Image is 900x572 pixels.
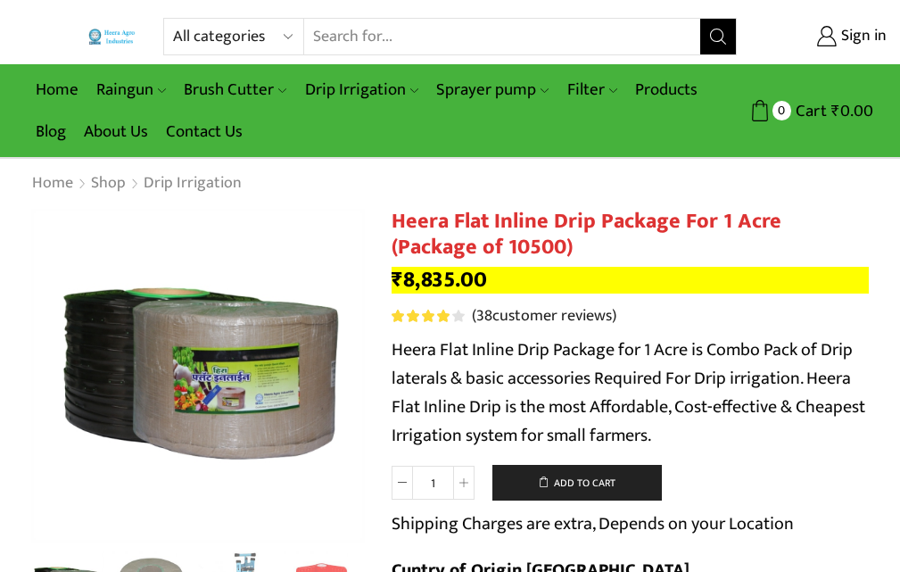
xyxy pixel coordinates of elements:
[31,172,243,195] nav: Breadcrumb
[392,261,403,298] span: ₹
[175,69,295,111] a: Brush Cutter
[392,510,794,538] p: Shipping Charges are extra, Depends on your Location
[27,111,75,153] a: Blog
[143,172,243,195] a: Drip Irrigation
[296,69,427,111] a: Drip Irrigation
[626,69,706,111] a: Products
[392,336,870,450] p: Heera Flat Inline Drip Package for 1 Acre is Combo Pack of Drip laterals & basic accessories Requ...
[392,310,467,322] span: 38
[304,19,699,54] input: Search for...
[392,209,870,261] h1: Heera Flat Inline Drip Package For 1 Acre (Package of 10500)
[772,101,791,120] span: 0
[157,111,252,153] a: Contact Us
[492,465,662,501] button: Add to cart
[413,466,453,500] input: Product quantity
[755,95,873,128] a: 0 Cart ₹0.00
[31,209,365,543] img: Flat Inline
[87,69,175,111] a: Raingun
[392,310,464,322] div: Rated 4.21 out of 5
[831,97,840,125] span: ₹
[837,25,887,48] span: Sign in
[476,303,492,329] span: 38
[392,261,487,298] bdi: 8,835.00
[31,172,74,195] a: Home
[75,111,157,153] a: About Us
[27,69,87,111] a: Home
[427,69,557,111] a: Sprayer pump
[90,172,127,195] a: Shop
[472,305,616,328] a: (38customer reviews)
[700,19,736,54] button: Search button
[831,97,873,125] bdi: 0.00
[392,310,452,322] span: Rated out of 5 based on customer ratings
[31,209,365,543] div: 1 / 10
[558,69,626,111] a: Filter
[791,99,827,123] span: Cart
[764,21,887,53] a: Sign in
